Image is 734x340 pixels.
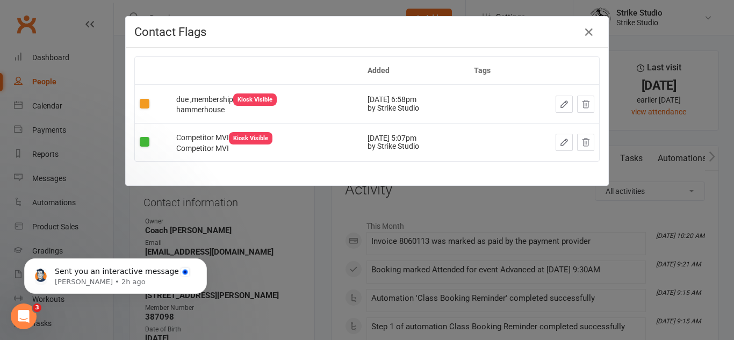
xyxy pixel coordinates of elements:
[229,132,272,144] div: Kiosk Visible
[233,93,277,106] div: Kiosk Visible
[8,236,223,311] iframe: Intercom notifications message
[363,84,469,122] td: [DATE] 6:58pm by Strike Studio
[577,96,594,113] button: Dismiss this flag
[580,24,598,41] button: Close
[33,303,41,312] span: 3
[577,134,594,151] button: Dismiss this flag
[176,144,358,153] div: Competitor MVI
[469,57,515,84] th: Tags
[11,303,37,329] iframe: Intercom live chat
[134,25,600,39] h4: Contact Flags
[363,123,469,161] td: [DATE] 5:07pm by Strike Studio
[176,133,272,142] span: Competitor MVI
[176,106,358,114] div: hammerhouse
[176,95,277,104] span: due ,membership
[363,57,469,84] th: Added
